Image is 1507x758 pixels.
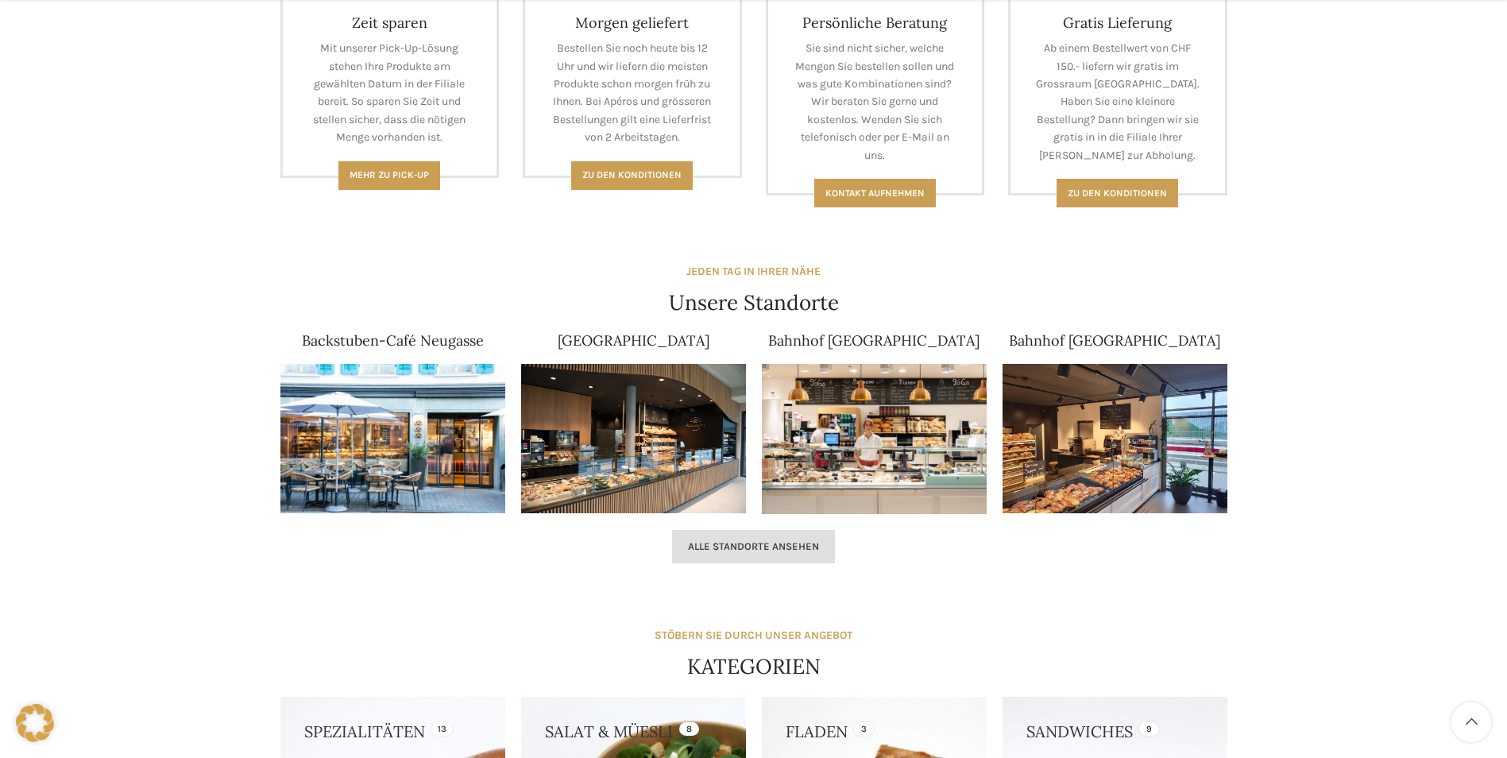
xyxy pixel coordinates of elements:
[686,263,821,280] div: JEDEN TAG IN IHRER NÄHE
[768,331,980,350] a: Bahnhof [GEOGRAPHIC_DATA]
[1034,40,1201,164] p: Ab einem Bestellwert von CHF 150.- liefern wir gratis im Grossraum [GEOGRAPHIC_DATA]. Haben Sie e...
[655,627,852,644] div: STÖBERN SIE DURCH UNSER ANGEBOT
[549,40,716,146] p: Bestellen Sie noch heute bis 12 Uhr und wir liefern die meisten Produkte schon morgen früh zu Ihn...
[825,188,925,199] span: Kontakt aufnehmen
[672,530,835,563] a: Alle Standorte ansehen
[302,331,484,350] a: Backstuben-Café Neugasse
[307,14,473,32] h4: Zeit sparen
[1009,331,1220,350] a: Bahnhof [GEOGRAPHIC_DATA]
[558,331,709,350] a: [GEOGRAPHIC_DATA]
[307,40,473,146] p: Mit unserer Pick-Up-Lösung stehen Ihre Produkte am gewählten Datum in der Filiale bereit. So spar...
[571,161,693,190] a: Zu den Konditionen
[814,179,936,207] a: Kontakt aufnehmen
[792,14,959,32] h4: Persönliche Beratung
[1068,188,1167,199] span: Zu den konditionen
[1451,702,1491,742] a: Scroll to top button
[669,288,839,317] h4: Unsere Standorte
[338,161,440,190] a: Mehr zu Pick-Up
[687,652,821,681] h4: KATEGORIEN
[1034,14,1201,32] h4: Gratis Lieferung
[792,40,959,164] p: Sie sind nicht sicher, welche Mengen Sie bestellen sollen und was gute Kombinationen sind? Wir be...
[688,540,819,553] span: Alle Standorte ansehen
[582,169,682,180] span: Zu den Konditionen
[549,14,716,32] h4: Morgen geliefert
[1057,179,1178,207] a: Zu den konditionen
[350,169,429,180] span: Mehr zu Pick-Up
